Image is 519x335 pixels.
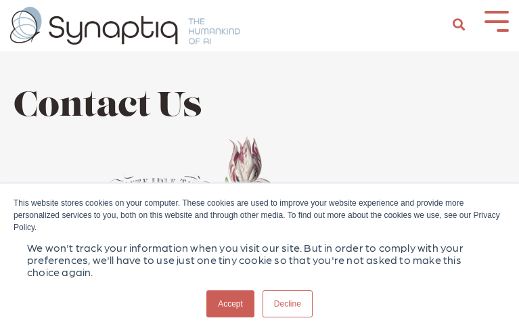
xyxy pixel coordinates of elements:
a: Accept [206,290,254,317]
p: We won't track your information when you visit our site. But in order to comply with your prefere... [27,242,492,278]
h1: Contact Us [14,89,505,126]
img: synaptiq logo-1 [10,7,240,45]
div: This website stores cookies on your computer. These cookies are used to improve your website expe... [14,197,505,233]
a: Decline [263,290,313,317]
